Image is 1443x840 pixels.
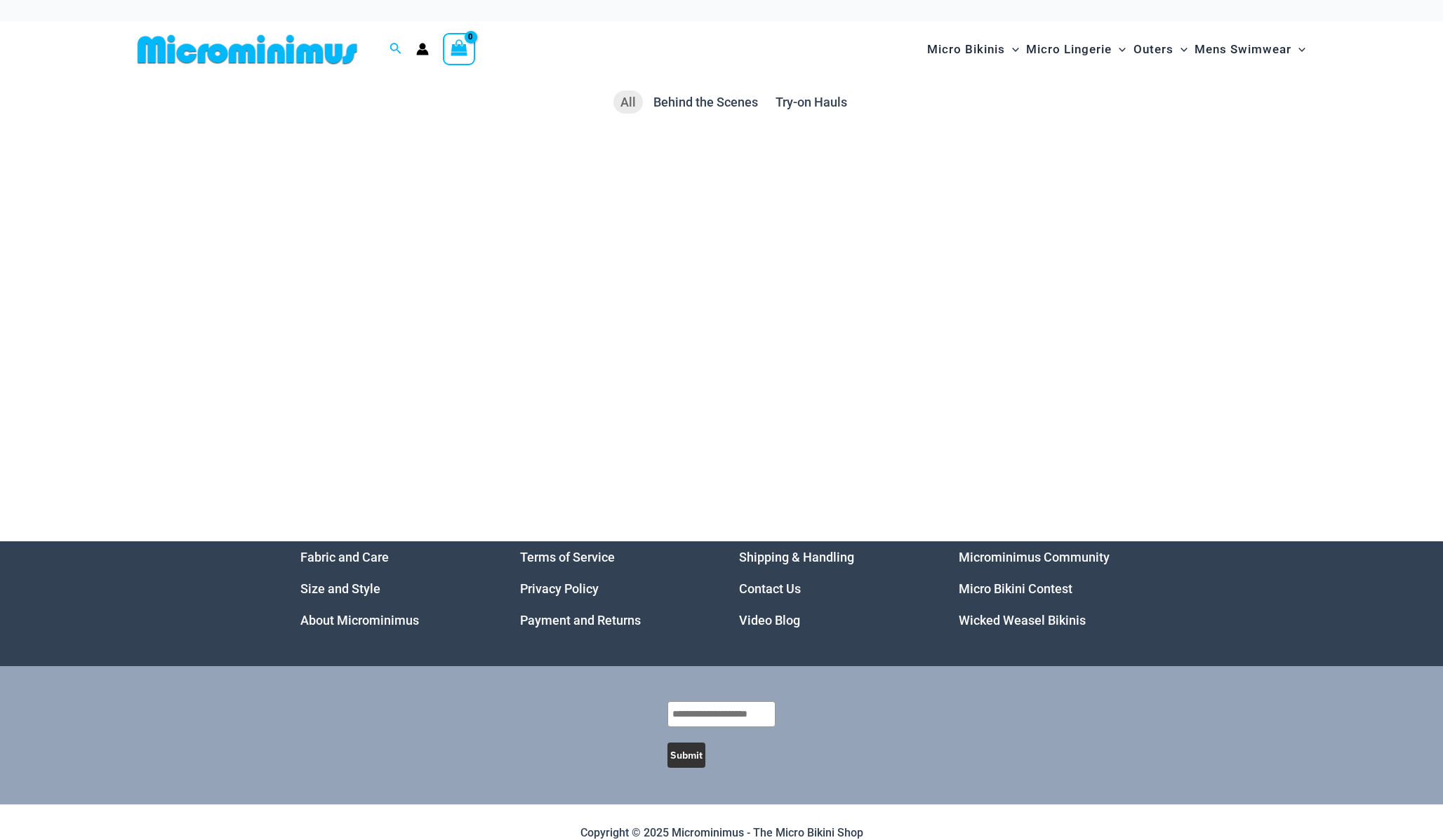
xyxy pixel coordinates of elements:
span: Try-on Hauls [776,95,847,109]
a: Terms of Service [520,550,615,564]
aside: Footer Widget 1 [300,541,485,636]
a: Size and Style [300,581,380,596]
span: Behind the Scenes [653,95,758,109]
a: View Shopping Cart, empty [443,33,475,65]
nav: Menu [739,541,924,636]
span: Menu Toggle [1291,32,1305,67]
a: About Microminimus [300,613,419,628]
a: Fabric and Care [300,550,389,564]
button: Submit [667,743,705,768]
span: All [620,95,636,109]
a: Video Blog [739,613,800,628]
span: Micro Bikinis [927,32,1005,67]
a: Wicked Weasel Bikinis [959,613,1086,628]
a: Micro LingerieMenu ToggleMenu Toggle [1023,28,1129,71]
a: Micro BikinisMenu ToggleMenu Toggle [924,28,1023,71]
a: Account icon link [416,43,429,55]
a: Payment and Returns [520,613,641,628]
span: Menu Toggle [1173,32,1188,67]
a: Mens SwimwearMenu ToggleMenu Toggle [1191,28,1309,71]
nav: Menu [959,541,1143,636]
span: Menu Toggle [1112,32,1126,67]
a: Microminimus Community [959,550,1110,564]
aside: Footer Widget 3 [739,541,924,636]
a: Search icon link [390,41,402,58]
span: Mens Swimwear [1195,32,1291,67]
nav: Site Navigation [922,26,1311,73]
aside: Footer Widget 2 [520,541,705,636]
nav: Menu [300,541,485,636]
span: Menu Toggle [1005,32,1019,67]
a: OutersMenu ToggleMenu Toggle [1130,28,1191,71]
a: Micro Bikini Contest [959,581,1072,596]
span: Outers [1133,32,1173,67]
a: Shipping & Handling [739,550,854,564]
span: Micro Lingerie [1026,32,1112,67]
a: Privacy Policy [520,581,599,596]
img: MM SHOP LOGO FLAT [132,34,363,65]
nav: Menu [520,541,705,636]
a: Contact Us [739,581,801,596]
aside: Footer Widget 4 [959,541,1143,636]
